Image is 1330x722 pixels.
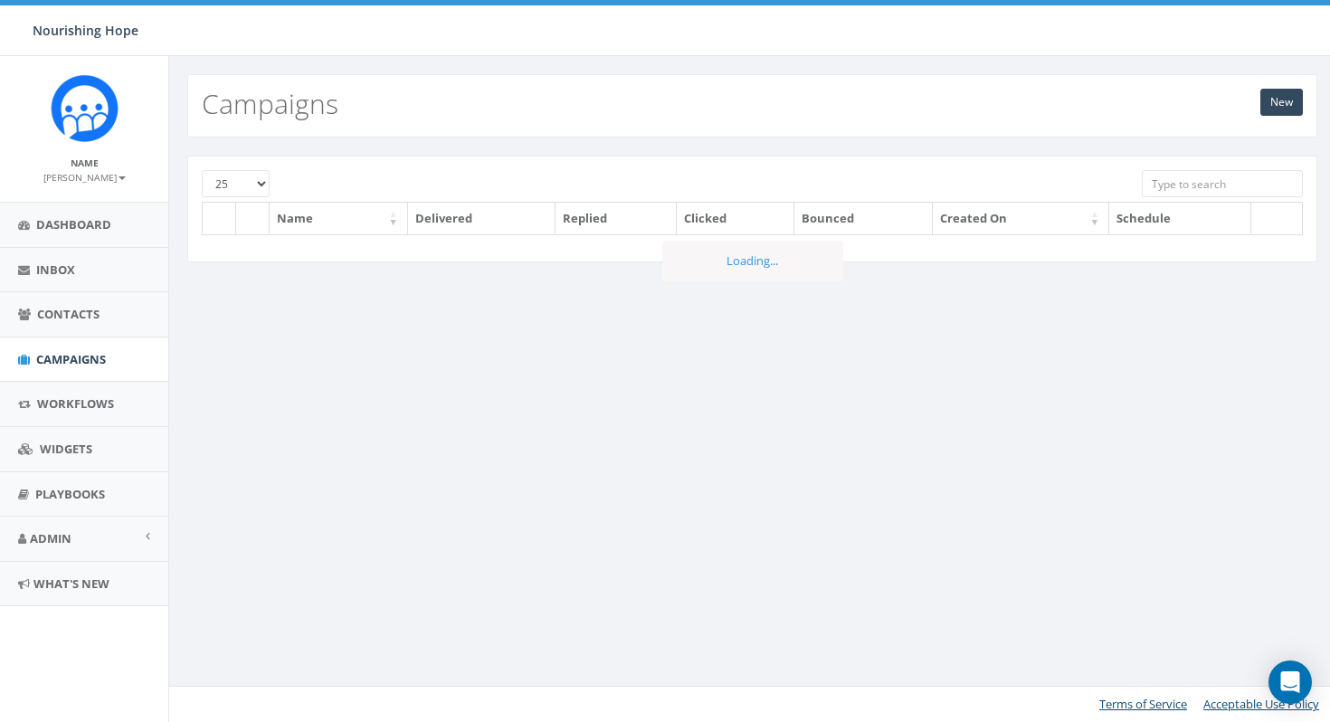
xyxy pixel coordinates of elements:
[40,441,92,457] span: Widgets
[33,22,138,39] span: Nourishing Hope
[43,168,126,185] a: [PERSON_NAME]
[794,203,933,234] th: Bounced
[662,241,843,281] div: Loading...
[933,203,1109,234] th: Created On
[1099,696,1187,712] a: Terms of Service
[36,351,106,367] span: Campaigns
[677,203,794,234] th: Clicked
[33,575,109,592] span: What's New
[30,530,71,546] span: Admin
[37,395,114,412] span: Workflows
[202,89,338,119] h2: Campaigns
[36,216,111,233] span: Dashboard
[37,306,100,322] span: Contacts
[408,203,556,234] th: Delivered
[1142,170,1303,197] input: Type to search
[71,157,99,169] small: Name
[1268,660,1312,704] div: Open Intercom Messenger
[35,486,105,502] span: Playbooks
[1109,203,1251,234] th: Schedule
[36,261,75,278] span: Inbox
[270,203,408,234] th: Name
[1203,696,1319,712] a: Acceptable Use Policy
[51,74,119,142] img: Rally_Corp_Logo_1.png
[556,203,677,234] th: Replied
[1260,89,1303,116] a: New
[43,171,126,184] small: [PERSON_NAME]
